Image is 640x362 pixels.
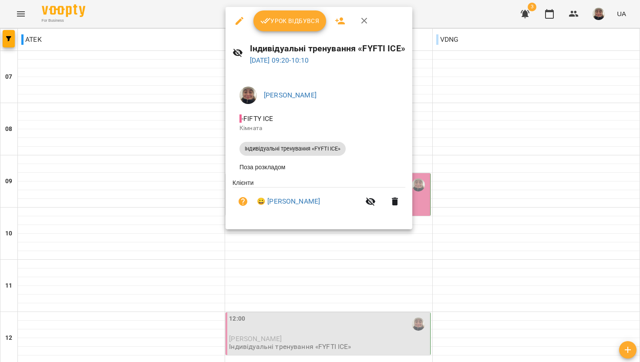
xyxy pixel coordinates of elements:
[232,178,405,219] ul: Клієнти
[260,16,320,26] span: Урок відбувся
[250,42,405,55] h6: Індивідуальні тренування «FYFTI ICE»
[232,159,405,175] li: Поза розкладом
[264,91,317,99] a: [PERSON_NAME]
[239,124,398,133] p: Кімната
[250,56,309,64] a: [DATE] 09:20-10:10
[253,10,327,31] button: Урок відбувся
[239,87,257,104] img: 4cf27c03cdb7f7912a44474f3433b006.jpeg
[239,114,275,123] span: - FIFTY ICE
[239,145,346,153] span: Індивідуальні тренування «FYFTI ICE»
[257,196,320,207] a: 😀 [PERSON_NAME]
[232,191,253,212] button: Візит ще не сплачено. Додати оплату?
